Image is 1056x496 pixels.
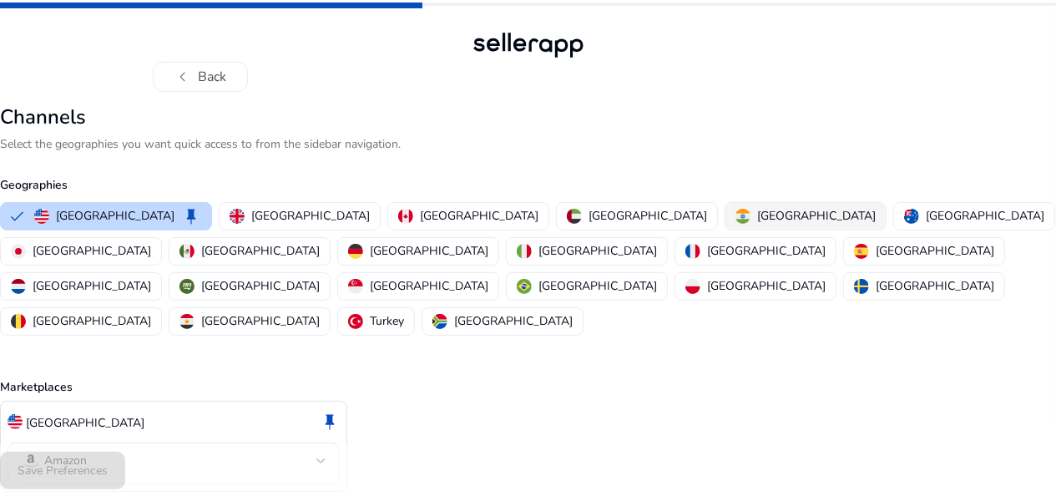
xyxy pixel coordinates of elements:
[420,207,538,225] p: [GEOGRAPHIC_DATA]
[201,277,320,295] p: [GEOGRAPHIC_DATA]
[876,277,994,295] p: [GEOGRAPHIC_DATA]
[8,414,23,429] img: us.svg
[517,244,532,259] img: it.svg
[11,314,26,329] img: be.svg
[854,279,869,294] img: se.svg
[33,242,151,260] p: [GEOGRAPHIC_DATA]
[26,414,144,432] p: [GEOGRAPHIC_DATA]
[589,207,707,225] p: [GEOGRAPHIC_DATA]
[179,279,195,294] img: sa.svg
[735,209,750,224] img: in.svg
[34,209,49,224] img: us.svg
[685,244,700,259] img: fr.svg
[904,209,919,224] img: au.svg
[348,279,363,294] img: sg.svg
[757,207,876,225] p: [GEOGRAPHIC_DATA]
[348,244,363,259] img: de.svg
[454,312,573,330] p: [GEOGRAPHIC_DATA]
[432,314,447,329] img: za.svg
[707,242,826,260] p: [GEOGRAPHIC_DATA]
[876,242,994,260] p: [GEOGRAPHIC_DATA]
[370,242,488,260] p: [GEOGRAPHIC_DATA]
[707,277,826,295] p: [GEOGRAPHIC_DATA]
[179,244,195,259] img: mx.svg
[567,209,582,224] img: ae.svg
[174,67,194,87] span: chevron_left
[538,242,657,260] p: [GEOGRAPHIC_DATA]
[33,277,151,295] p: [GEOGRAPHIC_DATA]
[370,277,488,295] p: [GEOGRAPHIC_DATA]
[201,312,320,330] p: [GEOGRAPHIC_DATA]
[33,312,151,330] p: [GEOGRAPHIC_DATA]
[181,206,201,226] span: keep
[926,207,1044,225] p: [GEOGRAPHIC_DATA]
[179,314,195,329] img: eg.svg
[685,279,700,294] img: pl.svg
[398,209,413,224] img: ca.svg
[56,207,174,225] p: [GEOGRAPHIC_DATA]
[538,277,657,295] p: [GEOGRAPHIC_DATA]
[230,209,245,224] img: uk.svg
[153,62,248,92] button: chevron_leftBack
[251,207,370,225] p: [GEOGRAPHIC_DATA]
[370,312,404,330] p: Turkey
[517,279,532,294] img: br.svg
[320,412,340,432] span: keep
[348,314,363,329] img: tr.svg
[11,279,26,294] img: nl.svg
[11,244,26,259] img: jp.svg
[201,242,320,260] p: [GEOGRAPHIC_DATA]
[854,244,869,259] img: es.svg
